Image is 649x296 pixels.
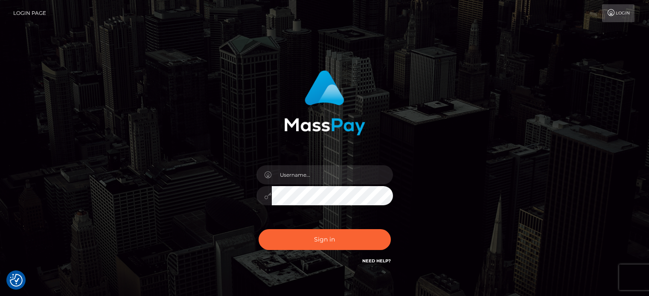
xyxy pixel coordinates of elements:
a: Login [602,4,634,22]
button: Consent Preferences [10,274,23,287]
a: Login Page [13,4,46,22]
img: Revisit consent button [10,274,23,287]
img: MassPay Login [284,70,365,135]
button: Sign in [259,229,391,250]
a: Need Help? [362,258,391,264]
input: Username... [272,165,393,184]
